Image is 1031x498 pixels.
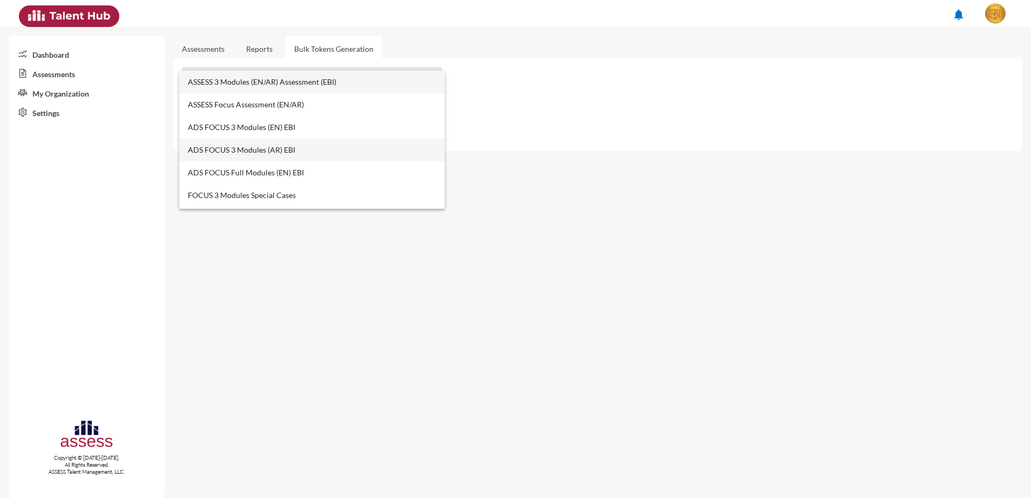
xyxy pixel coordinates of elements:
span: ADS FOCUS Full Modules (EN) EBI [188,161,437,184]
span: ADS FOCUS Full Modules (AR) EBI [188,207,437,229]
span: ADS FOCUS 3 Modules (EN) EBI [188,116,437,139]
span: ADS FOCUS 3 Modules (AR) EBI [188,139,437,161]
span: ASSESS 3 Modules (EN/AR) Assessment (EBI) [188,71,437,93]
span: ASSESS Focus Assessment (EN/AR) [188,93,437,116]
span: FOCUS 3 Modules Special Cases [188,184,437,207]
